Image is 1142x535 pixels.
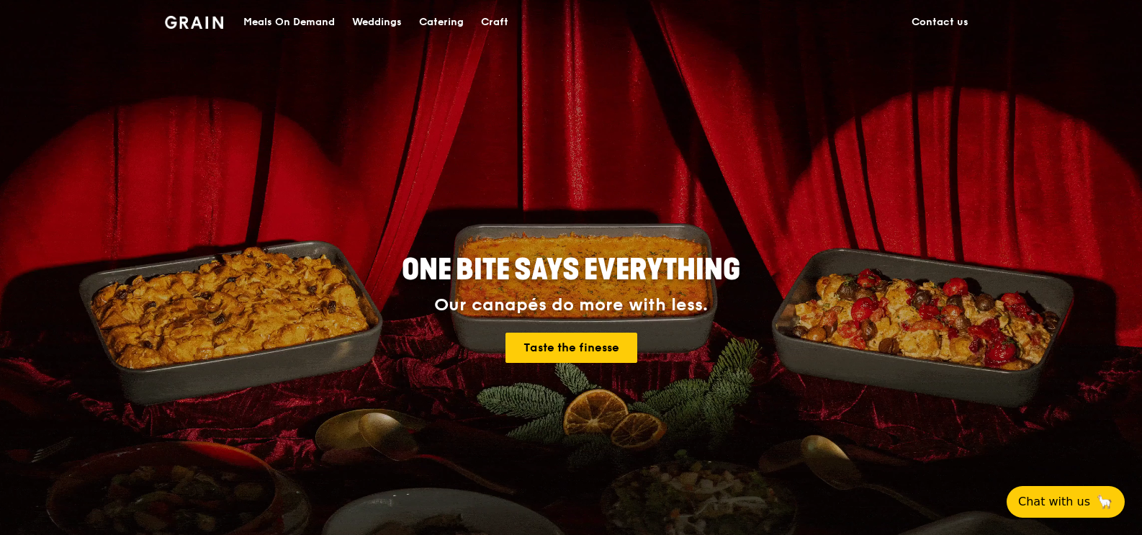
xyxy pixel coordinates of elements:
span: Chat with us [1018,493,1090,511]
div: Meals On Demand [243,1,335,44]
div: Craft [481,1,508,44]
a: Taste the finesse [505,333,637,363]
a: Catering [410,1,472,44]
a: Weddings [343,1,410,44]
div: Catering [419,1,464,44]
img: Grain [165,16,223,29]
a: Contact us [903,1,977,44]
button: Chat with us🦙 [1007,486,1125,518]
a: Craft [472,1,517,44]
span: 🦙 [1096,493,1113,511]
div: Weddings [352,1,402,44]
